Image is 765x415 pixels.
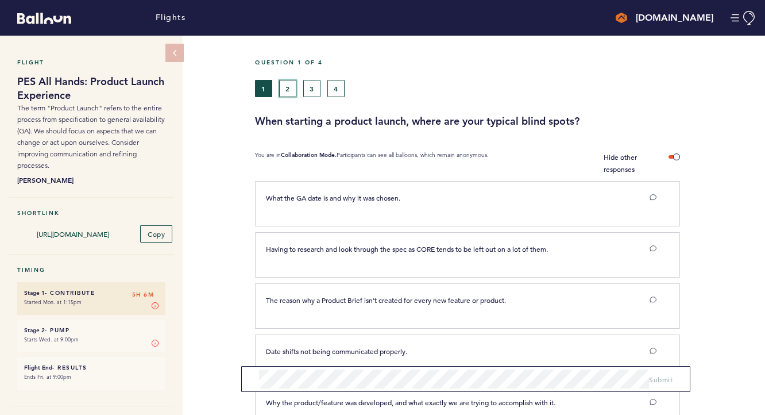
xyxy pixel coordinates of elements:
[266,244,548,253] span: Having to research and look through the spec as CORE tends to be left out on a lot of them.
[17,174,165,186] b: [PERSON_NAME]
[604,152,637,174] span: Hide other responses
[649,374,673,385] button: Submit
[266,347,407,356] span: Date shifts not being communicated properly.
[636,11,713,25] h4: [DOMAIN_NAME]
[255,80,272,97] button: 1
[140,225,172,243] button: Copy
[17,75,165,102] h1: PES All Hands: Product Launch Experience
[24,326,45,334] small: Stage 2
[279,80,296,97] button: 2
[731,11,756,25] button: Manage Account
[281,151,337,159] b: Collaboration Mode.
[17,209,165,217] h5: Shortlink
[303,80,320,97] button: 3
[266,193,400,202] span: What the GA date is and why it was chosen.
[24,326,159,334] h6: - Pump
[148,229,165,239] span: Copy
[255,59,756,66] h5: Question 1 of 4
[17,13,71,24] svg: Balloon
[266,398,555,407] span: Why the product/feature was developed, and what exactly we are trying to accomplish with it.
[24,336,79,343] time: Starts Wed. at 9:00pm
[156,11,186,24] a: Flights
[17,266,165,274] h5: Timing
[266,295,506,305] span: The reason why a Product Brief isn't created for every new feature or product.
[17,59,165,66] h5: Flight
[255,114,756,128] h3: When starting a product launch, where are your typical blind spots?
[17,103,165,170] span: The term "Product Launch" refers to the entire process from specification to general availability...
[649,375,673,384] span: Submit
[327,80,345,97] button: 4
[24,364,52,371] small: Flight End
[24,364,159,371] h6: - Results
[24,298,82,306] time: Started Mon. at 1:15pm
[9,11,71,24] a: Balloon
[24,373,71,381] time: Ends Fri. at 9:00pm
[255,151,489,175] p: You are in Participants can see all balloons, which remain anonymous.
[132,289,154,301] span: 5H 6M
[24,289,45,297] small: Stage 1
[24,289,159,297] h6: - Contribute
